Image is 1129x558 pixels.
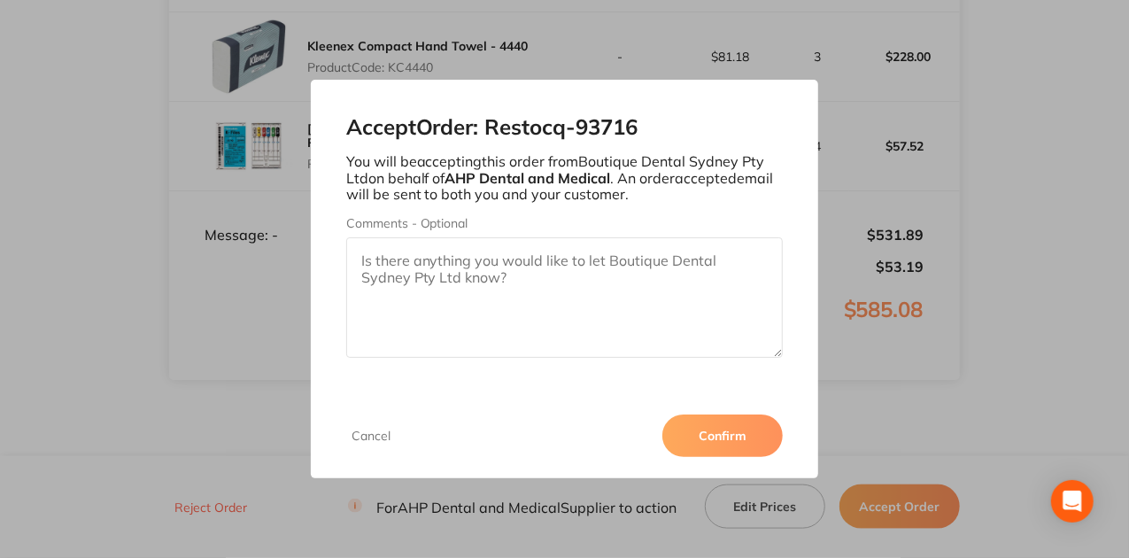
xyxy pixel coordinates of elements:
p: You will be accepting this order from Boutique Dental Sydney Pty Ltd on behalf of . An order acce... [346,153,784,202]
div: Open Intercom Messenger [1051,480,1094,523]
button: Confirm [662,415,783,457]
label: Comments - Optional [346,216,784,230]
b: AHP Dental and Medical [445,169,611,187]
button: Cancel [346,428,396,444]
h2: Accept Order: Restocq- 93716 [346,115,784,140]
